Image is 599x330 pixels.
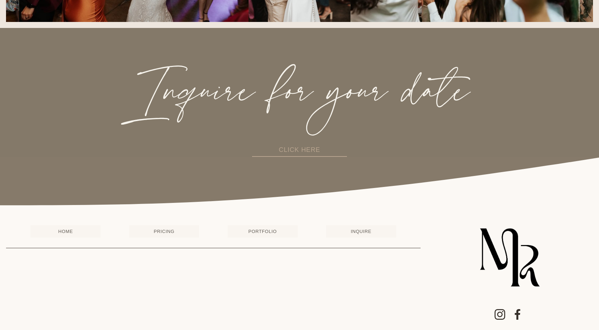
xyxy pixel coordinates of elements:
[512,309,523,320] a: Facebook
[494,309,506,320] a: Instagram
[252,144,347,157] a: CLICK HERE
[30,225,101,238] a: HOME
[129,62,470,126] h3: Inquire for your date
[129,225,199,238] a: PRICING
[228,225,298,238] a: PORTFOLIO
[326,225,396,238] a: INQUIRE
